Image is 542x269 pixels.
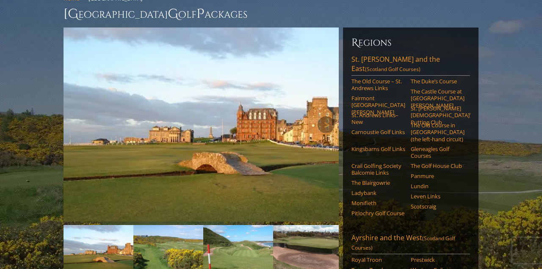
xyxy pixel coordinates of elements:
a: Crail Golfing Society Balcomie Links [351,162,405,176]
a: Kingsbarns Golf Links [351,145,405,152]
a: Fairmont [GEOGRAPHIC_DATA][PERSON_NAME] [351,95,405,115]
a: Ladybank [351,189,405,196]
a: Lundin [411,183,465,189]
a: The Castle Course at [GEOGRAPHIC_DATA][PERSON_NAME] [411,88,465,109]
h1: [GEOGRAPHIC_DATA] olf ackages [64,5,478,22]
a: The Golf House Club [411,162,465,169]
a: Gleneagles Golf Courses [411,145,465,159]
a: Leven Links [411,193,465,200]
a: The Duke’s Course [411,78,465,85]
a: St. Andrews Links–New [351,112,405,126]
a: Royal Troon [351,256,405,263]
a: St. [PERSON_NAME] and the East(Scotland Golf Courses) [351,55,470,76]
span: P [196,5,205,22]
a: The Old Course – St. Andrews Links [351,78,405,92]
a: St. [PERSON_NAME] [DEMOGRAPHIC_DATA]’ Putting Club [411,105,465,126]
h6: Regions [351,36,470,49]
a: Ayrshire and the West(Scotland Golf Courses) [351,233,470,254]
a: Next [318,116,335,133]
a: Carnoustie Golf Links [351,129,405,135]
a: Panmure [411,173,465,179]
span: (Scotland Golf Courses) [365,66,420,73]
a: Pitlochry Golf Course [351,210,405,217]
a: The Blairgowrie [351,179,405,186]
a: Monifieth [351,200,405,206]
a: The Old Course in [GEOGRAPHIC_DATA] (the left-hand circuit) [411,122,465,143]
a: Prestwick [411,256,465,263]
a: Scotscraig [411,203,465,210]
span: G [168,5,178,22]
